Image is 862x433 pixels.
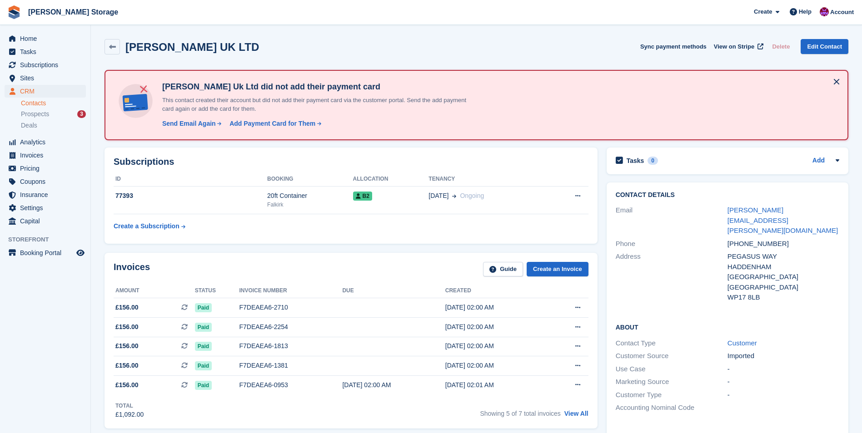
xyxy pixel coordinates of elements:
span: Paid [195,381,212,390]
span: Capital [20,215,75,227]
a: menu [5,136,86,148]
a: Create a Subscription [114,218,185,235]
span: £156.00 [115,341,139,351]
th: Invoice number [239,284,342,298]
a: [PERSON_NAME][EMAIL_ADDRESS][PERSON_NAME][DOMAIN_NAME] [727,206,838,234]
span: Sites [20,72,75,84]
h2: Subscriptions [114,157,588,167]
span: Subscriptions [20,59,75,71]
div: Use Case [616,364,727,374]
span: Help [799,7,812,16]
span: £156.00 [115,322,139,332]
div: PEGASUS WAY [727,251,839,262]
div: [DATE] 02:00 AM [342,380,445,390]
img: no-card-linked-e7822e413c904bf8b177c4d89f31251c4716f9871600ec3ca5bfc59e148c83f4.svg [116,82,155,120]
div: 3 [77,110,86,118]
div: WP17 8LB [727,292,839,303]
span: £156.00 [115,303,139,312]
div: £1,092.00 [115,410,144,419]
span: Tasks [20,45,75,58]
h2: Tasks [627,157,644,165]
a: menu [5,59,86,71]
th: ID [114,172,267,187]
span: Showing 5 of 7 total invoices [480,410,560,417]
a: View All [564,410,588,417]
a: menu [5,215,86,227]
div: [DATE] 02:00 AM [445,303,548,312]
span: Coupons [20,175,75,188]
span: Storefront [8,235,90,244]
div: - [727,390,839,400]
div: Send Email Again [162,119,216,128]
div: F7DEAEA6-0953 [239,380,342,390]
div: F7DEAEA6-2254 [239,322,342,332]
img: stora-icon-8386f47178a22dfd0bd8f6a31ec36ba5ce8667c1dd55bd0f319d3a0aa187defe.svg [7,5,21,19]
span: View on Stripe [714,42,754,51]
h2: About [616,322,839,331]
span: £156.00 [115,361,139,370]
a: menu [5,32,86,45]
h4: [PERSON_NAME] Uk Ltd did not add their payment card [159,82,477,92]
div: Marketing Source [616,377,727,387]
span: Account [830,8,854,17]
th: Tenancy [429,172,548,187]
div: Email [616,205,727,236]
a: menu [5,45,86,58]
div: [GEOGRAPHIC_DATA] [727,272,839,282]
h2: [PERSON_NAME] UK LTD [125,41,259,53]
a: menu [5,149,86,162]
span: Settings [20,202,75,214]
a: Customer [727,339,757,347]
th: Status [195,284,239,298]
span: Analytics [20,136,75,148]
div: F7DEAEA6-1813 [239,341,342,351]
span: Ongoing [460,192,484,199]
a: Deals [21,121,86,130]
span: [DATE] [429,191,448,201]
a: Guide [483,262,523,277]
th: Amount [114,284,195,298]
div: [DATE] 02:01 AM [445,380,548,390]
div: Customer Type [616,390,727,400]
a: Edit Contact [801,39,848,54]
th: Allocation [353,172,429,187]
a: Create an Invoice [527,262,588,277]
div: Imported [727,351,839,361]
th: Booking [267,172,353,187]
a: Add [812,156,825,166]
span: Paid [195,323,212,332]
div: [DATE] 02:00 AM [445,322,548,332]
div: Total [115,402,144,410]
div: HADDENHAM [727,262,839,272]
a: menu [5,162,86,175]
span: Home [20,32,75,45]
span: CRM [20,85,75,98]
div: Contact Type [616,338,727,349]
span: Paid [195,303,212,312]
th: Created [445,284,548,298]
span: Pricing [20,162,75,175]
div: Add Payment Card for Them [229,119,315,128]
th: Due [342,284,445,298]
div: F7DEAEA6-1381 [239,361,342,370]
a: menu [5,85,86,98]
a: Preview store [75,247,86,258]
span: Invoices [20,149,75,162]
div: Address [616,251,727,303]
span: Deals [21,121,37,130]
span: Paid [195,361,212,370]
div: [DATE] 02:00 AM [445,341,548,351]
div: Create a Subscription [114,221,179,231]
h2: Invoices [114,262,150,277]
div: Falkirk [267,201,353,209]
div: - [727,377,839,387]
span: Insurance [20,188,75,201]
a: Add Payment Card for Them [226,119,322,128]
a: menu [5,72,86,84]
span: Booking Portal [20,246,75,259]
img: Audra Whitelaw [820,7,829,16]
span: Paid [195,342,212,351]
div: [PHONE_NUMBER] [727,239,839,249]
div: 0 [648,157,658,165]
button: Sync payment methods [640,39,707,54]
